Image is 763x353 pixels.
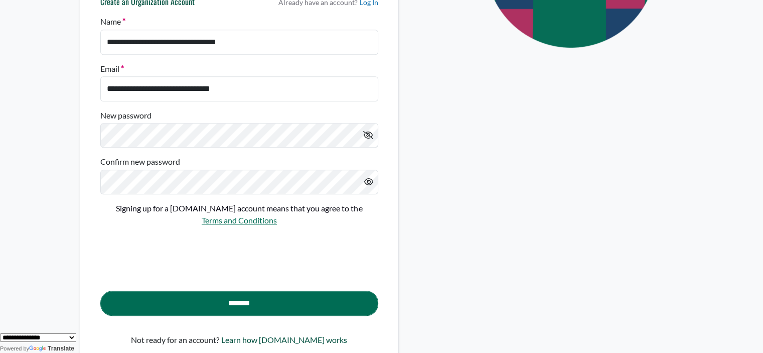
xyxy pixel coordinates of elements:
p: Signing up for a [DOMAIN_NAME] account means that you agree to the [100,202,378,214]
label: Email [100,63,124,75]
a: Translate [29,345,74,352]
label: Confirm new password [100,156,180,168]
iframe: reCAPTCHA [100,236,253,275]
label: New password [100,109,151,122]
img: Google Translate [29,345,48,352]
label: Name [100,16,125,28]
a: Terms and Conditions [202,215,277,225]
